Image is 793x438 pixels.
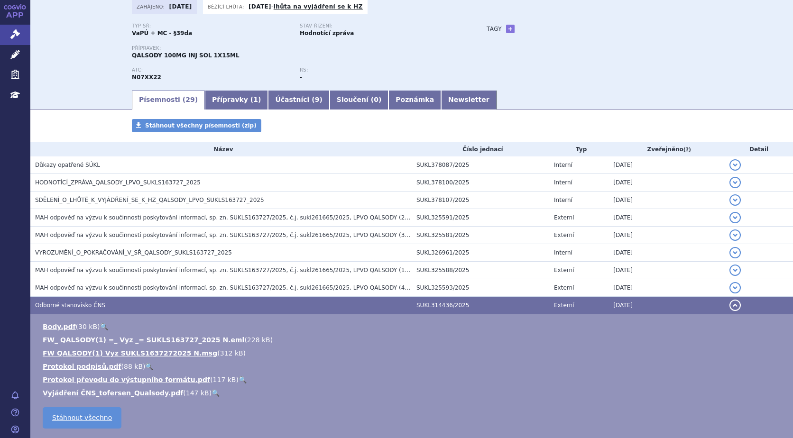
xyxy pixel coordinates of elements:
[247,336,270,344] span: 228 kB
[186,389,209,397] span: 147 kB
[729,212,741,223] button: detail
[43,335,784,345] li: ( )
[412,244,549,262] td: SUKL326961/2025
[554,162,572,168] span: Interní
[35,197,264,203] span: SDĚLENÍ_O_LHŮTĚ_K_VYJÁDŘENÍ_SE_K_HZ_QALSODY_LPVO_SUKLS163727_2025
[43,363,121,370] a: Protokol podpisů.pdf
[412,262,549,279] td: SUKL325588/2025
[412,156,549,174] td: SUKL378087/2025
[43,362,784,371] li: ( )
[609,262,725,279] td: [DATE]
[729,159,741,171] button: detail
[213,376,236,383] span: 117 kB
[132,46,468,51] p: Přípravek:
[30,142,412,156] th: Název
[683,146,691,153] abbr: (?)
[609,279,725,297] td: [DATE]
[554,179,572,186] span: Interní
[239,376,247,383] a: 🔍
[554,249,572,256] span: Interní
[132,119,261,132] a: Stáhnout všechny písemnosti (zip)
[268,91,329,109] a: Účastníci (9)
[330,91,388,109] a: Sloučení (0)
[43,322,784,331] li: ( )
[35,249,232,256] span: VYROZUMĚNÍ_O_POKRAČOVÁNÍ_V_SŘ_QALSODY_SUKLS163727_2025
[35,267,592,274] span: MAH odpověď na výzvu k součinnosti poskytování informací, sp. zn. SUKLS163727/2025, č.j. sukl2616...
[137,3,166,10] span: Zahájeno:
[729,247,741,258] button: detail
[132,91,205,109] a: Písemnosti (29)
[249,3,271,10] strong: [DATE]
[315,96,320,103] span: 9
[35,214,440,221] span: MAH odpověď na výzvu k součinnosti poskytování informací, sp. zn. SUKLS163727/2025, č.j. sukl2616...
[725,142,793,156] th: Detail
[729,300,741,311] button: detail
[412,227,549,244] td: SUKL325581/2025
[132,74,161,81] strong: TOFERSEN
[100,323,108,330] a: 🔍
[609,156,725,174] td: [DATE]
[300,30,354,36] strong: Hodnotící zpráva
[388,91,441,109] a: Poznámka
[253,96,258,103] span: 1
[441,91,497,109] a: Newsletter
[43,349,217,357] a: FW QALSODY(1) Vyz SUKLS1637272025 N.msg
[132,30,192,36] strong: VaPÚ + MC - §39da
[412,297,549,314] td: SUKL314436/2025
[185,96,194,103] span: 29
[43,323,76,330] a: Body.pdf
[43,336,244,344] a: FW_ QALSODY(1) =_ Vyz _= SUKLS163727_2025 N.eml
[729,282,741,293] button: detail
[609,209,725,227] td: [DATE]
[554,267,574,274] span: Externí
[300,74,302,81] strong: -
[132,52,240,59] span: QALSODY 100MG INJ SOL 1X15ML
[554,284,574,291] span: Externí
[412,174,549,192] td: SUKL378100/2025
[208,3,246,10] span: Běžící lhůta:
[43,348,784,358] li: ( )
[554,302,574,309] span: Externí
[554,232,574,238] span: Externí
[35,232,440,238] span: MAH odpověď na výzvu k součinnosti poskytování informací, sp. zn. SUKLS163727/2025, č.j. sukl2616...
[300,67,458,73] p: RS:
[145,122,257,129] span: Stáhnout všechny písemnosti (zip)
[220,349,243,357] span: 312 kB
[35,284,592,291] span: MAH odpověď na výzvu k součinnosti poskytování informací, sp. zn. SUKLS163727/2025, č.j. sukl2616...
[609,142,725,156] th: Zveřejněno
[124,363,143,370] span: 88 kB
[374,96,378,103] span: 0
[487,23,502,35] h3: Tagy
[609,244,725,262] td: [DATE]
[412,192,549,209] td: SUKL378107/2025
[249,3,363,10] p: -
[274,3,363,10] a: lhůta na vyjádření se k HZ
[609,227,725,244] td: [DATE]
[132,23,290,29] p: Typ SŘ:
[78,323,97,330] span: 30 kB
[43,388,784,398] li: ( )
[549,142,609,156] th: Typ
[43,389,183,397] a: Vyjádření ČNS_tofersen_Qualsody.pdf
[412,209,549,227] td: SUKL325591/2025
[554,214,574,221] span: Externí
[205,91,268,109] a: Přípravky (1)
[300,23,458,29] p: Stav řízení:
[169,3,192,10] strong: [DATE]
[35,302,105,309] span: Odborné stanovisko ČNS
[729,194,741,206] button: detail
[729,265,741,276] button: detail
[132,67,290,73] p: ATC:
[729,177,741,188] button: detail
[609,297,725,314] td: [DATE]
[412,279,549,297] td: SUKL325593/2025
[35,162,100,168] span: Důkazy opatřené SÚKL
[212,389,220,397] a: 🔍
[43,376,210,383] a: Protokol převodu do výstupního formátu.pdf
[506,25,515,33] a: +
[43,375,784,384] li: ( )
[729,229,741,241] button: detail
[35,179,201,186] span: HODNOTÍCÍ_ZPRÁVA_QALSODY_LPVO_SUKLS163727_2025
[412,142,549,156] th: Číslo jednací
[609,192,725,209] td: [DATE]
